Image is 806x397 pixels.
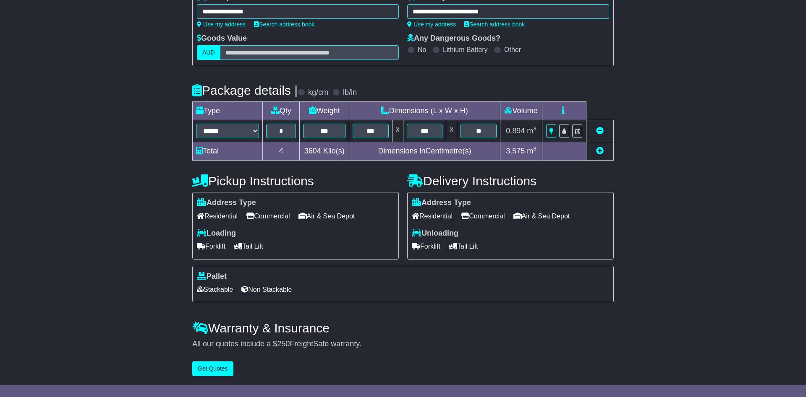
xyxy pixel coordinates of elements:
td: Weight [300,102,349,120]
label: kg/cm [308,88,328,97]
h4: Delivery Instructions [407,174,614,188]
td: x [392,120,403,142]
td: Type [193,102,263,120]
td: Dimensions in Centimetre(s) [349,142,500,161]
a: Add new item [596,147,604,155]
span: Forklift [197,240,225,253]
td: 4 [263,142,300,161]
button: Get Quotes [192,361,233,376]
label: Lithium Battery [443,46,488,54]
a: Search address book [464,21,525,28]
sup: 3 [533,125,536,132]
span: Air & Sea Depot [298,210,355,223]
a: Use my address [197,21,246,28]
label: Address Type [197,198,256,208]
label: lb/in [343,88,357,97]
td: Dimensions (L x W x H) [349,102,500,120]
td: Total [193,142,263,161]
span: m [527,147,536,155]
td: Volume [500,102,542,120]
sup: 3 [533,145,536,152]
td: Qty [263,102,300,120]
label: Any Dangerous Goods? [407,34,500,43]
h4: Package details | [192,83,298,97]
label: Other [504,46,521,54]
h4: Pickup Instructions [192,174,399,188]
span: 0.894 [506,127,525,135]
span: Tail Lift [234,240,263,253]
label: Unloading [412,229,458,238]
span: Forklift [412,240,440,253]
td: Kilo(s) [300,142,349,161]
span: 3604 [304,147,321,155]
span: Commercial [246,210,290,223]
label: No [418,46,426,54]
span: Residential [197,210,238,223]
span: 3.575 [506,147,525,155]
a: Remove this item [596,127,604,135]
span: Stackable [197,283,233,296]
span: Residential [412,210,453,223]
h4: Warranty & Insurance [192,321,614,335]
span: Tail Lift [449,240,478,253]
label: Address Type [412,198,471,208]
a: Use my address [407,21,456,28]
td: x [446,120,457,142]
div: All our quotes include a $ FreightSafe warranty. [192,340,614,349]
label: AUD [197,45,220,60]
label: Pallet [197,272,227,281]
span: 250 [277,340,290,348]
span: m [527,127,536,135]
span: Non Stackable [241,283,292,296]
label: Loading [197,229,236,238]
span: Air & Sea Depot [513,210,570,223]
span: Commercial [461,210,505,223]
label: Goods Value [197,34,247,43]
a: Search address book [254,21,314,28]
